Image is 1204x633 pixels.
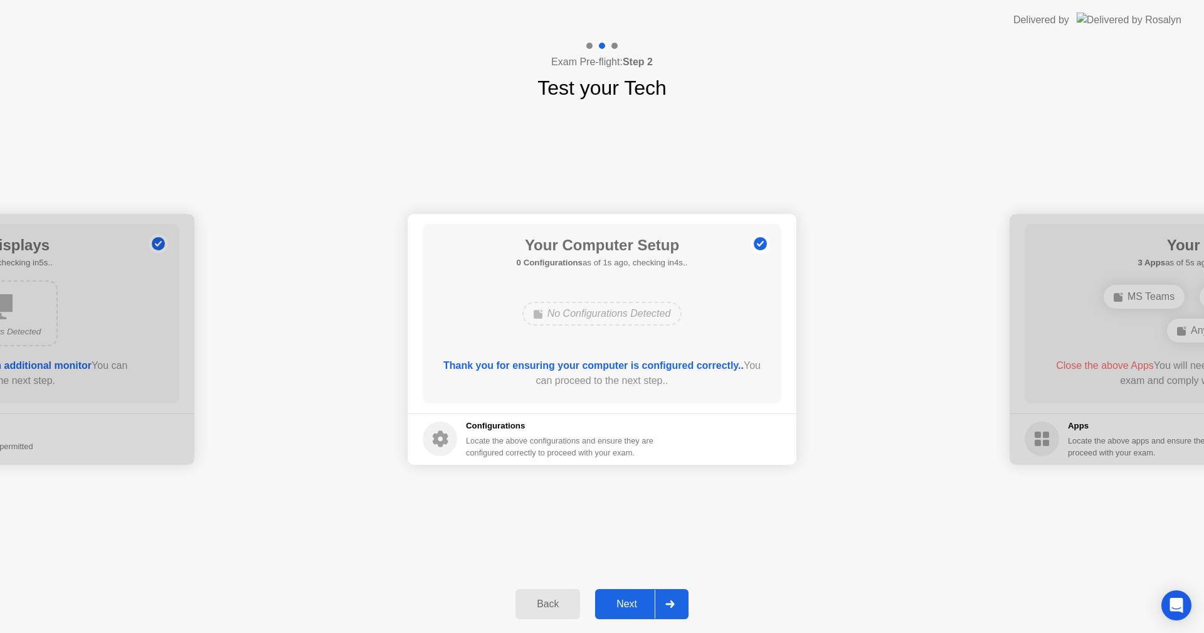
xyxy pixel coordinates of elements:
h1: Test your Tech [537,73,667,103]
button: Next [595,589,689,619]
div: Open Intercom Messenger [1161,590,1191,620]
div: Locate the above configurations and ensure they are configured correctly to proceed with your exam. [466,435,656,459]
div: Next [599,598,655,610]
img: Delivered by Rosalyn [1077,13,1181,27]
h5: as of 1s ago, checking in4s.. [517,257,688,269]
h1: Your Computer Setup [517,234,688,257]
div: Back [519,598,576,610]
div: You can proceed to the next step.. [441,358,764,388]
button: Back [515,589,580,619]
b: Thank you for ensuring your computer is configured correctly.. [443,360,744,371]
b: Step 2 [623,56,653,67]
b: 0 Configurations [517,258,583,267]
h5: Configurations [466,420,656,432]
h4: Exam Pre-flight: [551,55,653,70]
div: Delivered by [1013,13,1069,28]
div: No Configurations Detected [522,302,682,326]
